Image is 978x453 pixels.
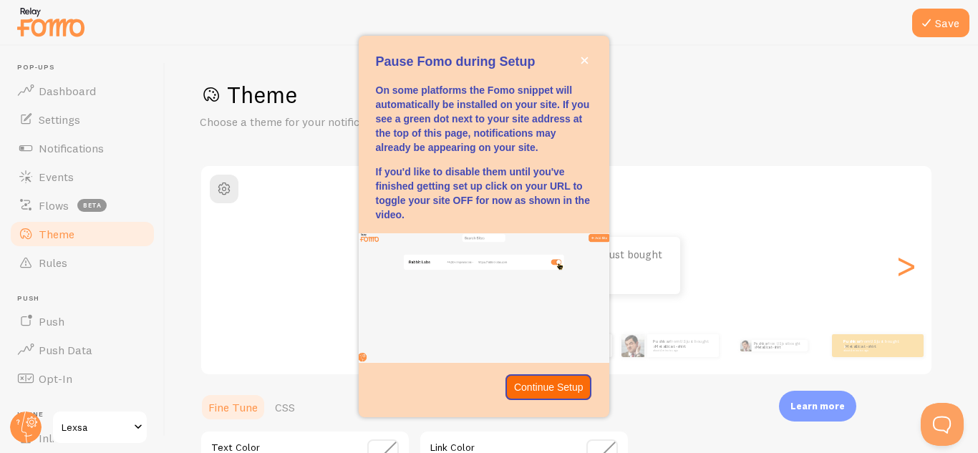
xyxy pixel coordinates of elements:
[62,419,130,436] span: Lexsa
[755,345,780,349] a: Metallica t-shirt
[9,134,156,162] a: Notifications
[17,63,156,72] span: Pop-ups
[376,53,592,72] p: Pause Fomo during Setup
[754,340,802,351] p: from US just bought a
[15,4,87,40] img: fomo-relay-logo-orange.svg
[17,294,156,303] span: Push
[843,338,861,344] strong: pushkar
[52,410,148,444] a: Lexsa
[790,399,845,413] p: Learn more
[376,165,592,222] p: If you'd like to disable them until you've finished getting set up click on your URL to toggle yo...
[376,83,592,155] p: On some platforms the Fomo snippet will automatically be installed on your site. If you see a gre...
[39,198,69,213] span: Flows
[514,380,584,394] p: Continue Setup
[9,307,156,336] a: Push
[39,371,72,386] span: Opt-In
[359,36,609,417] div: Pause Fomo during Setup
[505,374,592,400] button: Continue Setup
[843,349,899,352] small: about 4 minutes ago
[39,343,92,357] span: Push Data
[39,255,67,270] span: Rules
[39,141,104,155] span: Notifications
[39,112,80,127] span: Settings
[200,80,944,109] h1: Theme
[9,105,156,134] a: Settings
[740,340,751,351] img: Fomo
[577,53,592,68] button: close,
[9,336,156,364] a: Push Data
[653,349,712,352] small: about 4 minutes ago
[653,338,670,344] strong: pushkar
[921,403,964,446] iframe: Help Scout Beacon - Open
[9,220,156,248] a: Theme
[9,248,156,277] a: Rules
[39,84,96,98] span: Dashboard
[77,199,107,212] span: beta
[9,162,156,191] a: Events
[200,114,543,130] p: Choose a theme for your notifications
[39,227,74,241] span: Theme
[9,191,156,220] a: Flows beta
[201,175,931,197] h2: Classic
[200,393,266,422] a: Fine Tune
[266,393,304,422] a: CSS
[846,343,876,349] a: Metallica t-shirt
[9,77,156,105] a: Dashboard
[621,334,644,357] img: Fomo
[843,339,901,352] p: from US just bought a
[779,391,856,422] div: Learn more
[754,341,768,346] strong: pushkar
[39,170,74,184] span: Events
[9,364,156,393] a: Opt-In
[655,343,686,349] a: Metallica t-shirt
[653,339,713,352] p: from US just bought a
[897,214,914,317] div: Next slide
[39,314,64,328] span: Push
